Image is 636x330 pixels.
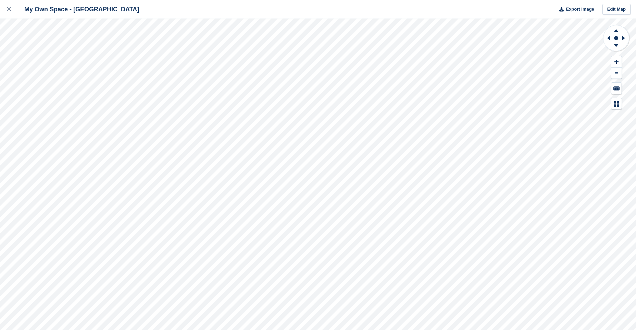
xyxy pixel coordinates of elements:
[611,68,622,79] button: Zoom Out
[611,98,622,109] button: Map Legend
[611,83,622,94] button: Keyboard Shortcuts
[611,56,622,68] button: Zoom In
[566,6,594,13] span: Export Image
[18,5,139,13] div: My Own Space - [GEOGRAPHIC_DATA]
[555,4,594,15] button: Export Image
[602,4,631,15] a: Edit Map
